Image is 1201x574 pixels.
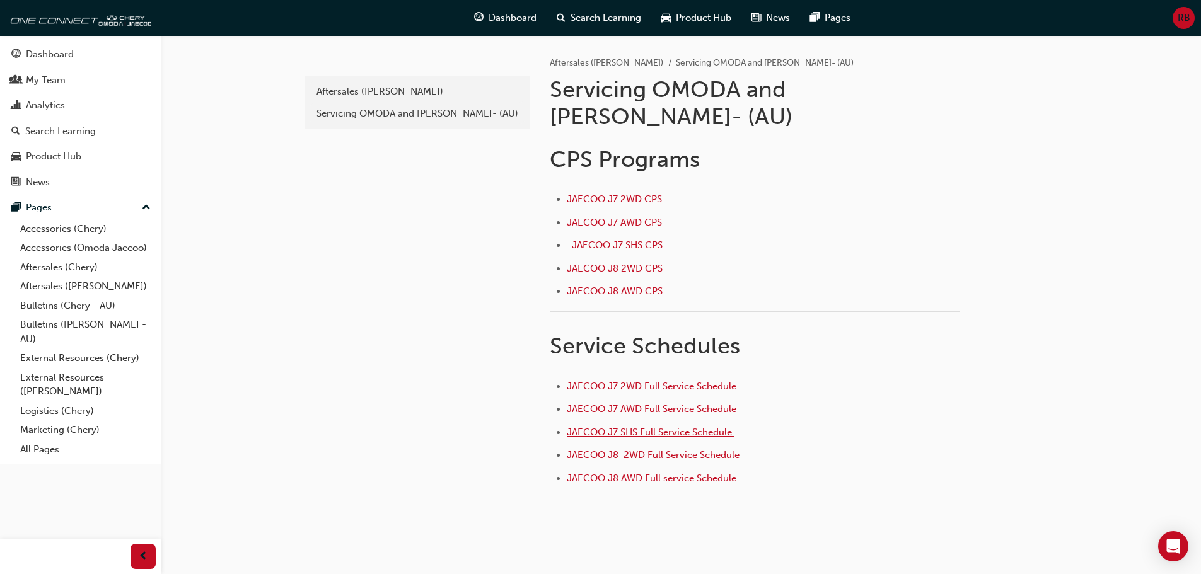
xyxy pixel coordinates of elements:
[11,151,21,163] span: car-icon
[5,43,156,66] a: Dashboard
[766,11,790,25] span: News
[15,420,156,440] a: Marketing (Chery)
[550,57,663,68] a: Aftersales ([PERSON_NAME])
[6,5,151,30] img: oneconnect
[825,11,850,25] span: Pages
[139,549,148,565] span: prev-icon
[571,11,641,25] span: Search Learning
[15,348,156,368] a: External Resources (Chery)
[800,5,861,31] a: pages-iconPages
[489,11,537,25] span: Dashboard
[11,202,21,214] span: pages-icon
[5,69,156,92] a: My Team
[810,10,820,26] span: pages-icon
[25,124,96,139] div: Search Learning
[26,175,50,190] div: News
[567,263,663,274] a: JAECOO J8 2WD CPS
[11,100,21,112] span: chart-icon
[550,332,740,359] span: Service Schedules
[5,196,156,219] button: Pages
[5,145,156,168] a: Product Hub
[550,76,963,130] h1: Servicing OMODA and [PERSON_NAME]- (AU)
[26,73,66,88] div: My Team
[15,401,156,421] a: Logistics (Chery)
[15,258,156,277] a: Aftersales (Chery)
[567,381,736,392] a: JAECOO J7 2WD Full Service Schedule
[310,81,525,103] a: Aftersales ([PERSON_NAME])
[661,10,671,26] span: car-icon
[11,75,21,86] span: people-icon
[15,277,156,296] a: Aftersales ([PERSON_NAME])
[741,5,800,31] a: news-iconNews
[567,403,739,415] a: JAECOO J7 AWD Full Service Schedule
[310,103,525,125] a: Servicing OMODA and [PERSON_NAME]- (AU)
[15,315,156,348] a: Bulletins ([PERSON_NAME] - AU)
[676,56,854,71] li: Servicing OMODA and [PERSON_NAME]- (AU)
[15,238,156,258] a: Accessories (Omoda Jaecoo)
[474,10,484,26] span: guage-icon
[567,285,663,297] a: JAECOO J8 AWD CPS
[567,427,734,438] a: JAECOO J7 SHS Full Service Schedule
[567,473,736,484] a: JAECOO J8 AWD Full service Schedule
[26,149,81,164] div: Product Hub
[15,219,156,239] a: Accessories (Chery)
[316,84,518,99] div: Aftersales ([PERSON_NAME])
[15,440,156,459] a: All Pages
[11,126,20,137] span: search-icon
[572,239,665,251] a: JAECOO J7 SHS CPS
[11,49,21,60] span: guage-icon
[676,11,731,25] span: Product Hub
[5,171,156,194] a: News
[567,193,664,205] a: JAECOO J7 2WD CPS
[751,10,761,26] span: news-icon
[5,120,156,143] a: Search Learning
[11,177,21,188] span: news-icon
[15,296,156,316] a: Bulletins (Chery - AU)
[464,5,547,31] a: guage-iconDashboard
[547,5,651,31] a: search-iconSearch Learning
[5,40,156,196] button: DashboardMy TeamAnalyticsSearch LearningProduct HubNews
[1173,7,1195,29] button: RB
[567,217,664,228] a: JAECOO J7 AWD CPS
[651,5,741,31] a: car-iconProduct Hub
[26,200,52,215] div: Pages
[316,106,518,121] div: Servicing OMODA and [PERSON_NAME]- (AU)
[26,47,74,62] div: Dashboard
[142,200,151,216] span: up-icon
[1178,11,1190,25] span: RB
[15,368,156,401] a: External Resources ([PERSON_NAME])
[5,94,156,117] a: Analytics
[557,10,566,26] span: search-icon
[26,98,65,113] div: Analytics
[567,449,740,461] a: JAECOO J8 2WD Full Service Schedule
[1158,531,1188,561] div: Open Intercom Messenger
[550,146,700,173] span: CPS Programs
